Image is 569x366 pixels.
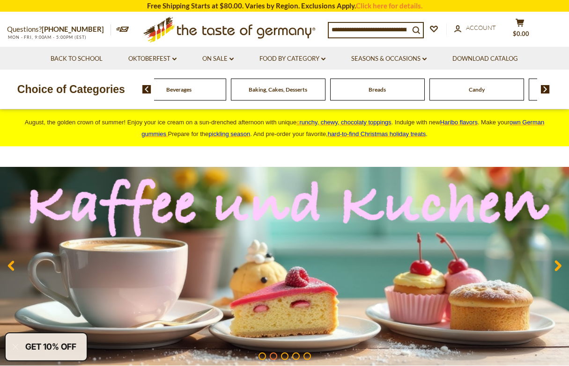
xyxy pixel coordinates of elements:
[166,86,192,93] a: Beverages
[356,1,422,10] a: Click here for details.
[208,130,250,137] a: pickling season
[454,23,496,33] a: Account
[351,54,427,64] a: Seasons & Occasions
[328,130,428,137] span: .
[369,86,386,93] a: Breads
[142,85,151,93] img: previous arrow
[128,54,177,64] a: Oktoberfest
[249,86,307,93] a: Baking, Cakes, Desserts
[42,25,104,33] a: [PHONE_NUMBER]
[141,119,544,137] span: own German gummies
[202,54,234,64] a: On Sale
[452,54,518,64] a: Download Catalog
[328,130,426,137] a: hard-to-find Christmas holiday treats
[7,23,111,36] p: Questions?
[296,119,392,126] a: crunchy, chewy, chocolaty toppings
[259,54,325,64] a: Food By Category
[141,119,544,137] a: own German gummies.
[469,86,485,93] a: Candy
[25,119,544,137] span: August, the golden crown of summer! Enjoy your ice cream on a sun-drenched afternoon with unique ...
[541,85,550,93] img: next arrow
[300,119,392,126] span: runchy, chewy, chocolaty toppings
[51,54,103,64] a: Back to School
[506,18,534,42] button: $0.00
[513,30,529,37] span: $0.00
[466,24,496,31] span: Account
[7,35,87,40] span: MON - FRI, 9:00AM - 5:00PM (EST)
[440,119,478,126] a: Haribo flavors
